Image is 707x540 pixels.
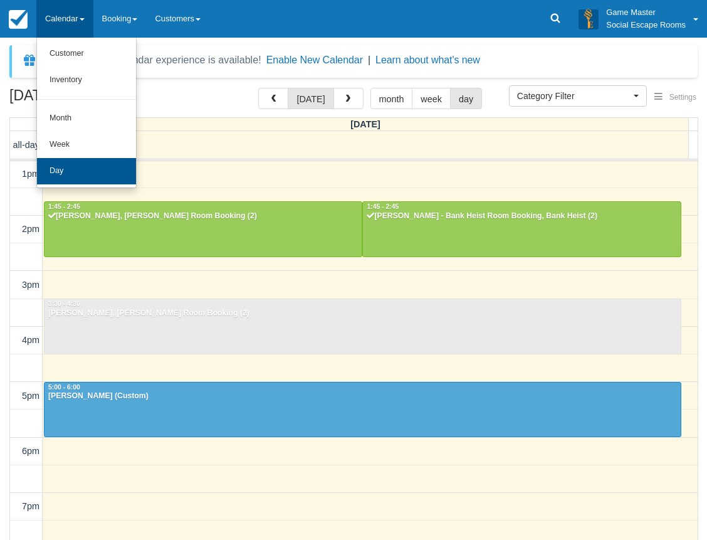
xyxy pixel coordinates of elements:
[22,335,39,345] span: 4pm
[370,88,413,109] button: month
[48,203,80,210] span: 1:45 - 2:45
[36,38,137,188] ul: Calendar
[42,53,261,68] div: A new Booking Calendar experience is available!
[44,201,362,257] a: 1:45 - 2:45[PERSON_NAME], [PERSON_NAME] Room Booking (2)
[22,280,39,290] span: 3pm
[288,88,333,109] button: [DATE]
[22,169,39,179] span: 1pm
[48,211,359,221] div: [PERSON_NAME], [PERSON_NAME] Room Booking (2)
[509,85,647,107] button: Category Filter
[37,67,136,93] a: Inventory
[48,309,678,319] div: [PERSON_NAME], [PERSON_NAME] Room Booking (2)
[517,90,631,102] span: Category Filter
[44,299,681,354] a: 3:30 - 4:30[PERSON_NAME], [PERSON_NAME] Room Booking (2)
[37,41,136,67] a: Customer
[375,55,480,65] a: Learn about what's new
[22,501,39,511] span: 7pm
[48,300,80,307] span: 3:30 - 4:30
[22,391,39,401] span: 5pm
[266,54,363,66] button: Enable New Calendar
[606,6,686,19] p: Game Master
[37,132,136,158] a: Week
[579,9,599,29] img: A3
[9,88,168,111] h2: [DATE]
[606,19,686,31] p: Social Escape Rooms
[362,201,681,257] a: 1:45 - 2:45[PERSON_NAME] - Bank Heist Room Booking, Bank Heist (2)
[350,119,380,129] span: [DATE]
[368,55,370,65] span: |
[44,382,681,437] a: 5:00 - 6:00[PERSON_NAME] (Custom)
[647,88,704,107] button: Settings
[450,88,482,109] button: day
[367,203,399,210] span: 1:45 - 2:45
[669,93,696,102] span: Settings
[48,391,678,401] div: [PERSON_NAME] (Custom)
[22,224,39,234] span: 2pm
[48,384,80,391] span: 5:00 - 6:00
[412,88,451,109] button: week
[13,140,39,150] span: all-day
[366,211,677,221] div: [PERSON_NAME] - Bank Heist Room Booking, Bank Heist (2)
[22,446,39,456] span: 6pm
[37,158,136,184] a: Day
[9,10,28,29] img: checkfront-main-nav-mini-logo.png
[37,105,136,132] a: Month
